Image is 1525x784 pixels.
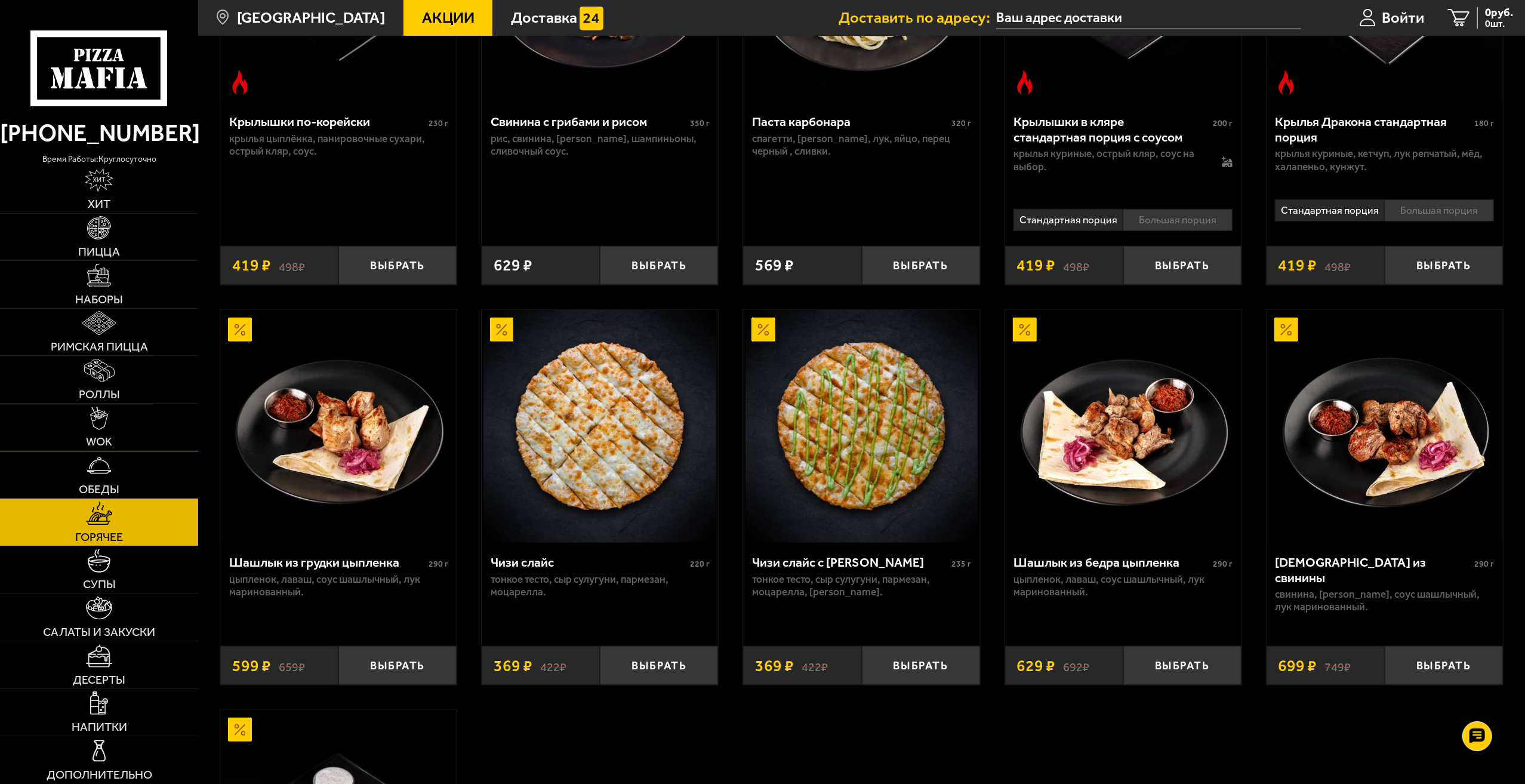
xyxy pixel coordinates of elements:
span: 629 ₽ [494,257,532,273]
button: Выбрать [862,246,980,285]
s: 749 ₽ [1325,658,1351,674]
button: Выбрать [1385,646,1503,685]
div: 0 [1267,194,1503,234]
span: 290 г [1213,559,1233,569]
span: 0 руб. [1485,7,1513,19]
img: Шашлык из свинины [1268,310,1501,543]
img: Акционный [228,718,252,742]
input: Ваш адрес доставки [996,7,1301,29]
li: Стандартная порция [1013,209,1123,231]
span: 290 г [429,559,448,569]
img: Акционный [228,318,252,342]
div: Шашлык из грудки цыпленка [229,555,426,570]
span: Пицца [78,246,120,258]
span: Хит [88,198,110,210]
span: Акции [422,10,475,26]
div: Свинина с грибами и рисом [491,114,687,130]
span: Десерты [73,674,125,686]
span: 419 ₽ [1278,257,1317,273]
p: крылья куриные, острый кляр, соус на выбор. [1013,147,1206,173]
img: Чизи слайс с соусом Ранч [745,310,978,543]
p: цыпленок, лаваш, соус шашлычный, лук маринованный. [1013,573,1233,599]
img: Острое блюдо [1013,70,1037,94]
span: 419 ₽ [1016,257,1055,273]
img: Акционный [751,318,775,342]
s: 498 ₽ [1325,257,1351,273]
span: Римская пицца [51,341,148,353]
button: Выбрать [1123,246,1241,285]
span: 290 г [1474,559,1494,569]
span: Супы [83,579,116,591]
span: 419 ₽ [232,257,271,273]
span: [GEOGRAPHIC_DATA] [237,10,385,26]
s: 498 ₽ [1063,257,1089,273]
div: Крылышки в кляре стандартная порция c соусом [1013,114,1210,144]
div: Крылья Дракона стандартная порция [1275,114,1471,144]
p: тонкое тесто, сыр сулугуни, пармезан, моцарелла. [491,573,710,599]
div: Паста карбонара [752,114,948,130]
s: 692 ₽ [1063,658,1089,674]
p: рис, свинина, [PERSON_NAME], шампиньоны, сливочный соус. [491,133,710,158]
button: Выбрать [338,646,457,685]
span: 320 г [951,118,971,128]
span: Салаты и закуски [43,626,155,638]
p: тонкое тесто, сыр сулугуни, пармезан, моцарелла, [PERSON_NAME]. [752,573,971,599]
div: Чизи слайс [491,555,687,570]
img: Шашлык из бедра цыпленка [1007,310,1240,543]
img: Акционный [1274,318,1298,342]
span: Горячее [75,531,123,543]
div: Чизи слайс с [PERSON_NAME] [752,555,948,570]
span: Дополнительно [47,769,152,781]
span: 220 г [690,559,710,569]
span: Наборы [75,294,123,306]
li: Стандартная порция [1275,199,1384,222]
span: 369 ₽ [755,658,794,674]
span: 699 ₽ [1278,658,1317,674]
a: АкционныйЧизи слайс [482,310,718,543]
a: АкционныйШашлык из бедра цыпленка [1005,310,1241,543]
p: свинина, [PERSON_NAME], соус шашлычный, лук маринованный. [1275,588,1494,614]
img: Острое блюдо [228,70,252,94]
div: [DEMOGRAPHIC_DATA] из свинины [1275,555,1471,585]
img: Акционный [1013,318,1037,342]
s: 422 ₽ [802,658,828,674]
li: Большая порция [1384,199,1494,222]
button: Выбрать [1385,246,1503,285]
span: Напитки [72,721,127,733]
p: спагетти, [PERSON_NAME], лук, яйцо, перец черный , сливки. [752,133,971,158]
span: Войти [1382,10,1424,26]
button: Выбрать [600,246,718,285]
span: 599 ₽ [232,658,271,674]
span: 200 г [1213,118,1233,128]
span: 180 г [1474,118,1494,128]
img: Акционный [490,318,514,342]
button: Выбрать [600,646,718,685]
p: цыпленок, лаваш, соус шашлычный, лук маринованный. [229,573,448,599]
span: 235 г [951,559,971,569]
button: Выбрать [862,646,980,685]
s: 422 ₽ [540,658,566,674]
span: 369 ₽ [494,658,532,674]
span: Роллы [79,389,120,401]
li: Большая порция [1123,209,1233,231]
button: Выбрать [338,246,457,285]
p: крылья куриные, кетчуп, лук репчатый, мёд, халапеньо, кунжут. [1275,147,1494,173]
span: Доставить по адресу: [839,10,996,26]
img: Чизи слайс [483,310,716,543]
a: АкционныйЧизи слайс с соусом Ранч [743,310,979,543]
span: WOK [86,436,112,448]
span: 350 г [690,118,710,128]
span: 0 шт. [1485,19,1513,29]
a: АкционныйШашлык из грудки цыпленка [220,310,457,543]
span: Доставка [511,10,577,26]
img: 15daf4d41897b9f0e9f617042186c801.svg [580,7,603,30]
s: 498 ₽ [279,257,305,273]
img: Шашлык из грудки цыпленка [222,310,455,543]
button: Выбрать [1123,646,1241,685]
span: 230 г [429,118,448,128]
p: крылья цыплёнка, панировочные сухари, острый кляр, соус. [229,133,448,158]
span: 629 ₽ [1016,658,1055,674]
div: Шашлык из бедра цыпленка [1013,555,1210,570]
img: Острое блюдо [1274,70,1298,94]
a: АкционныйШашлык из свинины [1267,310,1503,543]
